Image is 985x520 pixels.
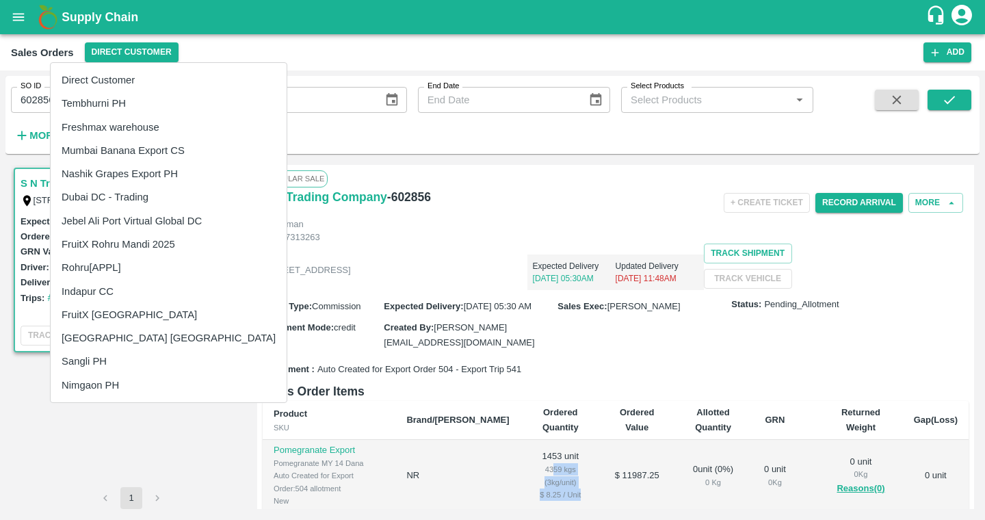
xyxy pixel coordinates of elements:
[51,326,287,350] li: [GEOGRAPHIC_DATA] [GEOGRAPHIC_DATA]
[51,92,287,115] li: Tembhurni PH
[51,233,287,256] li: FruitX Rohru Mandi 2025
[51,162,287,185] li: Nashik Grapes Export PH
[51,116,287,139] li: Freshmax warehouse
[51,256,287,279] li: Rohru[APPL]
[51,280,287,303] li: Indapur CC
[51,350,287,373] li: Sangli PH
[51,68,287,92] li: Direct Customer
[51,209,287,233] li: Jebel Ali Port Virtual Global DC
[51,303,287,326] li: FruitX [GEOGRAPHIC_DATA]
[51,139,287,162] li: Mumbai Banana Export CS
[51,374,287,397] li: Nimgaon PH
[51,185,287,209] li: Dubai DC - Trading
